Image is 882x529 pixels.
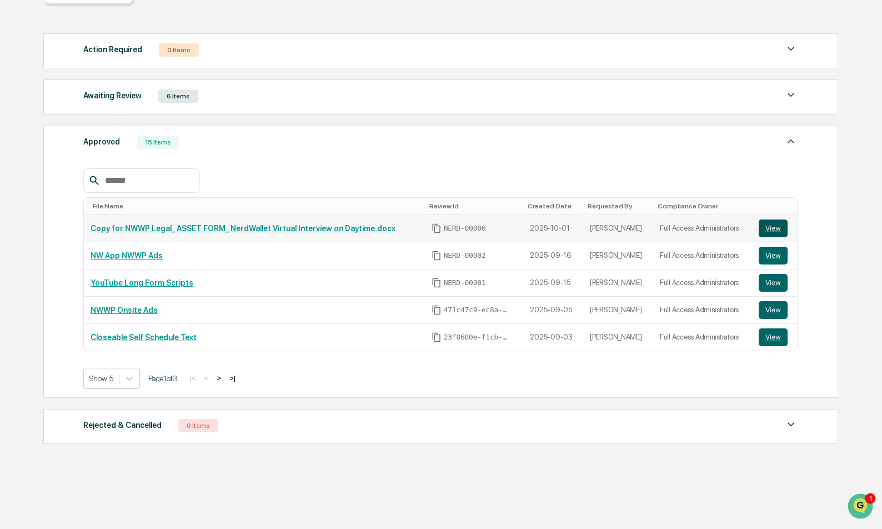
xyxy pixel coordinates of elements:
a: 🖐️Preclearance [7,193,76,213]
div: 🗄️ [81,198,89,207]
div: 🔎 [11,219,20,228]
img: caret [784,88,798,102]
td: Full Access Administrators [653,297,752,324]
a: Closeable Self Schedule Text [91,333,197,342]
div: 0 Items [159,43,199,57]
button: |< [186,373,199,383]
a: View [759,328,790,346]
div: Toggle SortBy [658,202,748,210]
td: [PERSON_NAME] [583,297,653,324]
a: 🗄️Attestations [76,193,142,213]
div: Rejected & Cancelled [83,418,162,432]
div: 0 Items [178,419,218,432]
span: Pylon [111,246,134,254]
div: Start new chat [50,85,182,96]
a: NWWP Onsite Ads [91,306,158,315]
div: Approved [83,134,120,149]
img: 8933085812038_c878075ebb4cc5468115_72.jpg [23,85,43,105]
img: Jack Rasmussen [11,141,29,158]
span: Copy Id [432,278,442,288]
div: Toggle SortBy [528,202,579,210]
img: caret [784,42,798,56]
img: 1746055101610-c473b297-6a78-478c-a979-82029cc54cd1 [11,85,31,105]
span: 471c47c9-ec8a-47f7-8d07-e4c1a0ceb988 [444,306,510,315]
span: [PERSON_NAME] [34,151,90,160]
td: Full Access Administrators [653,215,752,242]
span: • [92,151,96,160]
button: View [759,274,788,292]
div: Action Required [83,42,142,57]
td: 2025-09-05 [523,297,583,324]
td: [PERSON_NAME] [583,242,653,270]
p: How can we help? [11,23,202,41]
iframe: Open customer support [846,492,876,522]
button: >| [226,373,239,383]
div: Awaiting Review [83,88,142,103]
td: [PERSON_NAME] [583,215,653,242]
a: View [759,219,790,237]
a: View [759,274,790,292]
td: Full Access Administrators [653,270,752,297]
span: Copy Id [432,223,442,233]
img: 1746055101610-c473b297-6a78-478c-a979-82029cc54cd1 [22,152,31,161]
span: 23f8680e-f1cb-4323-9e93-6f16597ece8b [444,333,510,342]
a: 🔎Data Lookup [7,214,74,234]
span: Copy Id [432,251,442,261]
td: Full Access Administrators [653,242,752,270]
a: Powered byPylon [78,245,134,254]
span: Attestations [92,197,138,208]
div: Toggle SortBy [588,202,649,210]
span: Copy Id [432,305,442,315]
span: NERD-00001 [444,278,486,287]
button: Start new chat [189,88,202,102]
div: 15 Items [137,136,179,149]
button: > [213,373,224,383]
a: NW App NWWP Ads [91,251,163,260]
img: caret [784,418,798,431]
div: Toggle SortBy [429,202,519,210]
button: See all [172,121,202,134]
div: We're available if you need us! [50,96,153,105]
div: Toggle SortBy [93,202,420,210]
a: View [759,301,790,319]
div: Toggle SortBy [761,202,793,210]
span: Copy Id [432,332,442,342]
a: Copy for NWWP Legal_ ASSET FORM_ NerdWallet Virtual Interview on Daytime.docx [91,224,395,233]
button: < [201,373,212,383]
span: Data Lookup [22,218,70,229]
div: 6 Items [158,89,198,103]
button: View [759,328,788,346]
span: Page 1 of 3 [148,374,178,383]
td: [PERSON_NAME] [583,270,653,297]
span: NERD-00006 [444,224,486,233]
div: Past conversations [11,123,74,132]
button: View [759,247,788,264]
td: 2025-09-03 [523,324,583,351]
a: YouTube Long Form Scripts [91,278,193,287]
button: View [759,301,788,319]
span: Preclearance [22,197,72,208]
a: View [759,247,790,264]
td: 2025-10-01 [523,215,583,242]
td: 2025-09-16 [523,242,583,270]
td: 2025-09-15 [523,270,583,297]
td: [PERSON_NAME] [583,324,653,351]
td: Full Access Administrators [653,324,752,351]
span: NERD-00002 [444,251,486,260]
img: caret [784,134,798,148]
span: [DATE] [98,151,121,160]
button: View [759,219,788,237]
div: 🖐️ [11,198,20,207]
